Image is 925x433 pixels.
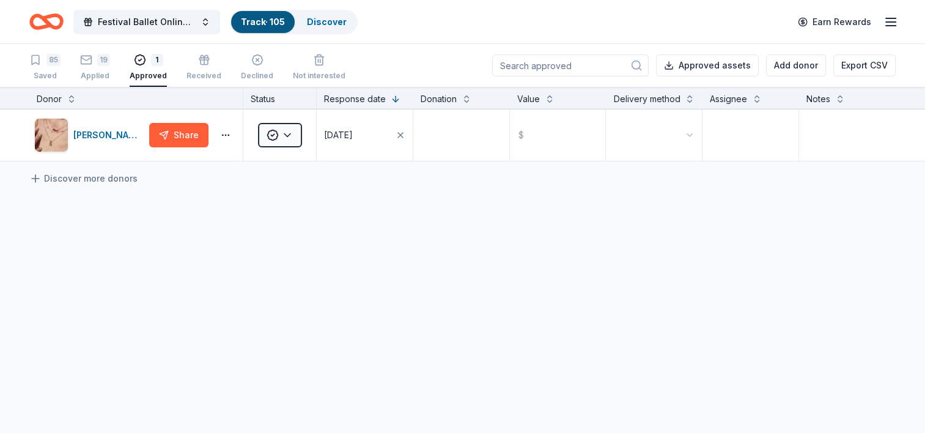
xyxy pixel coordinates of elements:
button: Received [186,49,221,87]
div: Declined [241,71,273,81]
button: Add donor [766,54,826,76]
div: Saved [29,71,61,81]
img: Image for Kendra Scott [35,119,68,152]
div: [PERSON_NAME] [73,128,144,142]
div: Not interested [293,71,345,81]
button: Image for Kendra Scott[PERSON_NAME] [34,118,144,152]
div: Donor [37,92,62,106]
div: Response date [324,92,386,106]
button: Declined [241,49,273,87]
button: Festival Ballet Online Auction [73,10,220,34]
input: Search approved [492,54,649,76]
a: Discover more donors [29,171,138,186]
button: 1Approved [130,49,167,87]
div: Donation [421,92,457,106]
button: 19Applied [80,49,110,87]
span: Festival Ballet Online Auction [98,15,196,29]
div: 1 [151,54,163,66]
a: Track· 105 [241,17,285,27]
div: Value [517,92,540,106]
button: Export CSV [833,54,896,76]
div: Applied [80,71,110,81]
div: Assignee [710,92,747,106]
button: [DATE] [317,109,413,161]
a: Discover [307,17,347,27]
button: Not interested [293,49,345,87]
button: 85Saved [29,49,61,87]
div: Approved [130,71,167,81]
button: Approved assets [656,54,759,76]
div: Status [243,87,317,109]
div: Delivery method [613,92,680,106]
div: Received [186,71,221,81]
a: Home [29,7,64,36]
div: [DATE] [324,128,353,142]
div: 19 [97,54,110,66]
button: Share [149,123,208,147]
button: Track· 105Discover [230,10,358,34]
a: Earn Rewards [790,11,879,33]
div: Notes [806,92,830,106]
div: 85 [46,54,61,66]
